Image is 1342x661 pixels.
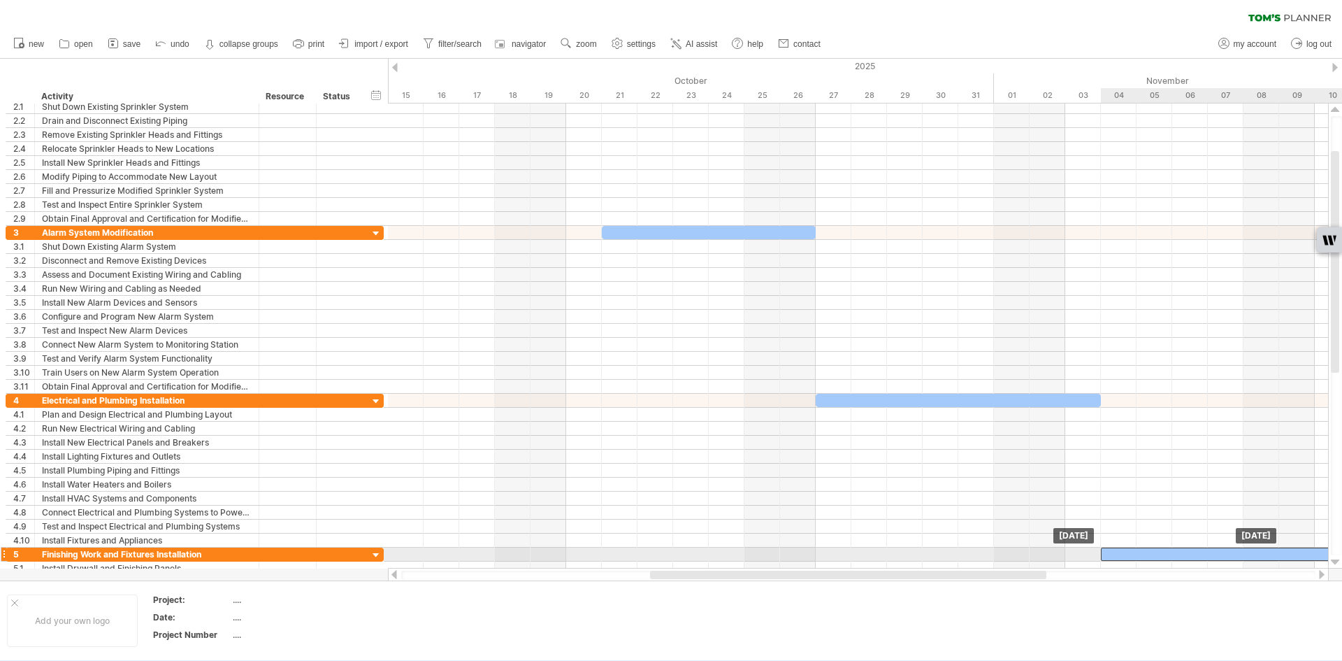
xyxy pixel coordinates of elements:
div: Tuesday, 21 October 2025 [602,88,637,103]
div: Shut Down Existing Sprinkler System [42,100,252,113]
div: Thursday, 30 October 2025 [923,88,958,103]
div: Project Number [153,629,230,641]
span: log out [1306,39,1332,49]
div: 4.6 [13,478,34,491]
div: 3.5 [13,296,34,309]
div: Saturday, 25 October 2025 [744,88,780,103]
div: Saturday, 1 November 2025 [994,88,1030,103]
div: Fill and Pressurize Modified Sprinkler System [42,184,252,197]
div: 3.10 [13,366,34,379]
div: 4.5 [13,464,34,477]
div: 4.10 [13,534,34,547]
a: save [104,35,145,53]
div: 3.3 [13,268,34,281]
div: Install New Sprinkler Heads and Fittings [42,156,252,169]
div: 4.9 [13,520,34,533]
span: new [29,39,44,49]
div: Disconnect and Remove Existing Devices [42,254,252,267]
span: import / export [354,39,408,49]
div: [DATE] [1053,528,1094,543]
div: 2.3 [13,128,34,141]
div: .... [233,594,350,606]
div: Resource [266,90,308,104]
a: filter/search [419,35,486,53]
div: 2.9 [13,212,34,225]
div: 3.4 [13,282,34,295]
div: Connect New Alarm System to Monitoring Station [42,338,252,351]
div: 3.2 [13,254,34,267]
div: .... [233,611,350,623]
div: 2.7 [13,184,34,197]
div: 4 [13,394,34,407]
div: Remove Existing Sprinkler Heads and Fittings [42,128,252,141]
div: Install HVAC Systems and Components [42,492,252,505]
div: Finishing Work and Fixtures Installation [42,548,252,561]
div: Drain and Disconnect Existing Piping [42,114,252,127]
div: 4.8 [13,506,34,519]
div: Tuesday, 28 October 2025 [851,88,887,103]
div: Add your own logo [7,595,138,647]
div: Monday, 3 November 2025 [1065,88,1101,103]
a: contact [774,35,825,53]
a: zoom [557,35,600,53]
span: open [74,39,93,49]
div: .... [233,629,350,641]
a: log out [1287,35,1336,53]
div: 2.4 [13,142,34,155]
div: 2.1 [13,100,34,113]
div: Date: [153,611,230,623]
div: Friday, 7 November 2025 [1208,88,1243,103]
div: Electrical and Plumbing Installation [42,394,252,407]
div: Wednesday, 22 October 2025 [637,88,673,103]
div: Obtain Final Approval and Certification for Modified Alarm System [42,380,252,393]
a: open [55,35,97,53]
div: 3.9 [13,352,34,365]
div: Relocate Sprinkler Heads to New Locations [42,142,252,155]
a: help [728,35,767,53]
div: Sunday, 19 October 2025 [531,88,566,103]
div: 4.4 [13,450,34,463]
span: help [747,39,763,49]
strong: collapse groups [219,39,278,49]
div: Tuesday, 4 November 2025 [1101,88,1137,103]
div: Install Water Heaters and Boilers [42,478,252,491]
div: 3 [13,226,34,239]
div: Sunday, 9 November 2025 [1279,88,1315,103]
a: import / export [335,35,412,53]
div: Thursday, 23 October 2025 [673,88,709,103]
span: save [123,39,140,49]
span: navigator [512,39,546,49]
div: Sunday, 2 November 2025 [1030,88,1065,103]
div: Wednesday, 5 November 2025 [1137,88,1172,103]
div: Test and Inspect New Alarm Devices [42,324,252,337]
div: Run New Wiring and Cabling as Needed [42,282,252,295]
div: Assess and Document Existing Wiring and Cabling [42,268,252,281]
a: settings [608,35,660,53]
div: Plan and Design Electrical and Plumbing Layout [42,408,252,421]
span: my account [1234,39,1276,49]
div: 3.6 [13,310,34,323]
div: 2.2 [13,114,34,127]
div: Activity [41,90,251,104]
span: zoom [576,39,596,49]
a: my account [1215,35,1280,53]
div: Saturday, 18 October 2025 [495,88,531,103]
div: Install Lighting Fixtures and Outlets [42,450,252,463]
div: Wednesday, 29 October 2025 [887,88,923,103]
div: Monday, 20 October 2025 [566,88,602,103]
div: 2.8 [13,198,34,211]
div: Modify Piping to Accommodate New Layout [42,170,252,183]
div: Connect Electrical and Plumbing Systems to Power and Water Sources [42,506,252,519]
div: Install New Electrical Panels and Breakers [42,436,252,449]
div: 3.8 [13,338,34,351]
div: 4.7 [13,492,34,505]
div: Status [323,90,354,104]
div: Shut Down Existing Alarm System [42,240,252,253]
div: Alarm System Modification [42,226,252,239]
div: Thursday, 6 November 2025 [1172,88,1208,103]
div: Install New Alarm Devices and Sensors [42,296,252,309]
div: 3.7 [13,324,34,337]
span: print [308,39,324,49]
div: 5.1 [13,562,34,575]
div: Project: [153,594,230,606]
